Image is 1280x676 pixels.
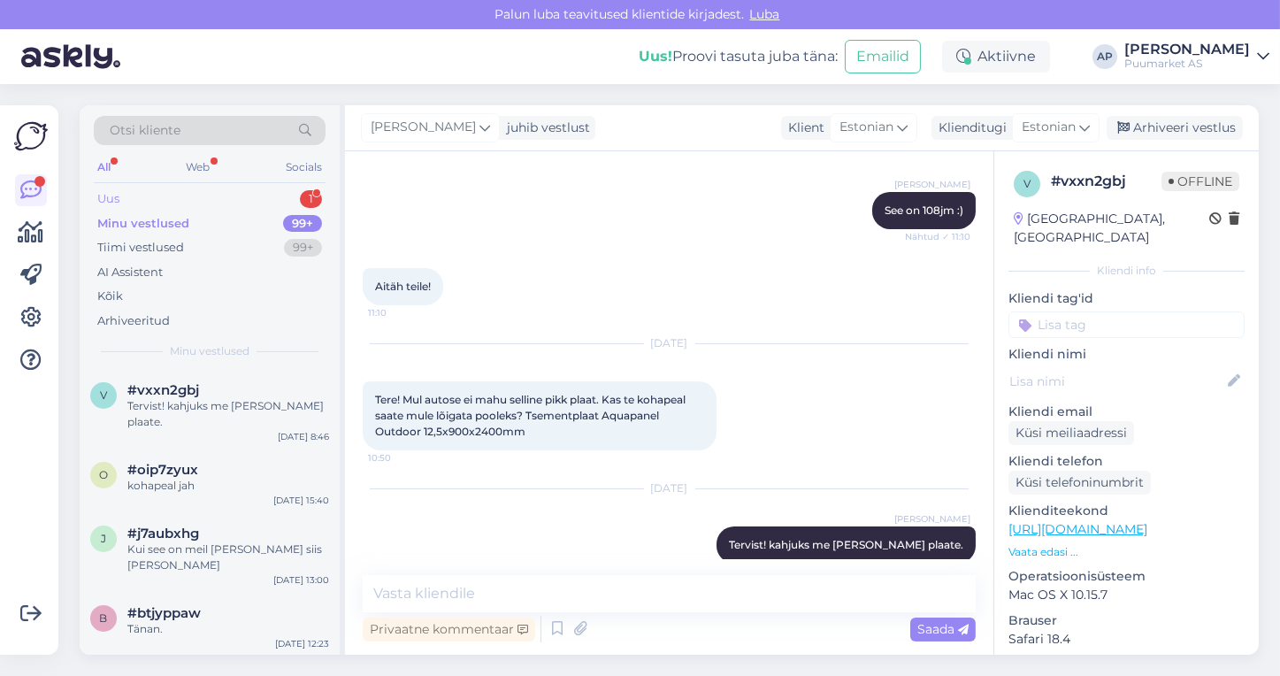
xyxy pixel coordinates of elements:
span: See on 108jm :) [885,204,963,217]
div: [GEOGRAPHIC_DATA], [GEOGRAPHIC_DATA] [1014,210,1209,247]
span: b [100,611,108,625]
div: Klienditugi [931,119,1007,137]
span: Estonian [839,118,893,137]
input: Lisa nimi [1009,372,1224,391]
div: Tervist! kahjuks me [PERSON_NAME] plaate. [127,398,329,430]
p: Mac OS X 10.15.7 [1008,586,1245,604]
div: Puumarket AS [1124,57,1250,71]
div: [DATE] [363,335,976,351]
div: Aktiivne [942,41,1050,73]
div: # vxxn2gbj [1051,171,1161,192]
div: [DATE] 8:46 [278,430,329,443]
p: Safari 18.4 [1008,630,1245,649]
div: All [94,156,114,179]
span: #btjyppaw [127,605,201,621]
span: #j7aubxhg [127,526,199,542]
p: Brauser [1008,611,1245,630]
span: v [100,388,107,402]
div: Uus [97,190,119,208]
span: j [101,532,106,545]
div: Küsi telefoninumbrit [1008,471,1151,495]
span: 11:10 [368,306,434,319]
a: [URL][DOMAIN_NAME] [1008,521,1147,537]
div: Tiimi vestlused [97,239,184,257]
div: kohapeal jah [127,478,329,494]
span: o [99,468,108,481]
div: [DATE] [363,480,976,496]
span: Nähtud ✓ 11:10 [904,230,970,243]
div: Arhiveeri vestlus [1107,116,1243,140]
span: Tere! Mul autose ei mahu selline pikk plaat. Kas te kohapeal saate mule lõigata pooleks? Tsementp... [375,393,688,438]
img: Askly Logo [14,119,48,153]
span: Saada [917,621,969,637]
b: Uus! [639,48,672,65]
p: Operatsioonisüsteem [1008,567,1245,586]
span: v [1023,177,1031,190]
span: Aitäh teile! [375,280,431,293]
div: AI Assistent [97,264,163,281]
button: Emailid [845,40,921,73]
span: [PERSON_NAME] [894,512,970,526]
p: Klienditeekond [1008,502,1245,520]
div: Klient [781,119,824,137]
div: [PERSON_NAME] [1124,42,1250,57]
span: #vxxn2gbj [127,382,199,398]
div: Proovi tasuta juba täna: [639,46,838,67]
div: Küsi meiliaadressi [1008,421,1134,445]
span: Minu vestlused [170,343,249,359]
div: 99+ [284,239,322,257]
span: [PERSON_NAME] [371,118,476,137]
p: Vaata edasi ... [1008,544,1245,560]
div: [DATE] 15:40 [273,494,329,507]
div: 1 [300,190,322,208]
div: Minu vestlused [97,215,189,233]
div: Kliendi info [1008,263,1245,279]
p: Kliendi telefon [1008,452,1245,471]
p: Kliendi email [1008,403,1245,421]
p: Kliendi tag'id [1008,289,1245,308]
div: [DATE] 12:23 [275,637,329,650]
div: Privaatne kommentaar [363,618,535,641]
div: 99+ [283,215,322,233]
div: Arhiveeritud [97,312,170,330]
a: [PERSON_NAME]Puumarket AS [1124,42,1269,71]
div: juhib vestlust [500,119,590,137]
div: Web [183,156,214,179]
input: Lisa tag [1008,311,1245,338]
p: Kliendi nimi [1008,345,1245,364]
span: #oip7zyux [127,462,198,478]
span: Offline [1161,172,1239,191]
div: AP [1092,44,1117,69]
span: Otsi kliente [110,121,180,140]
div: Kõik [97,288,123,305]
span: Estonian [1022,118,1076,137]
div: [DATE] 13:00 [273,573,329,587]
span: Luba [745,6,786,22]
div: Tänan. [127,621,329,637]
span: Tervist! kahjuks me [PERSON_NAME] plaate. [729,538,963,551]
div: Socials [282,156,326,179]
div: Kui see on meil [PERSON_NAME] siis [PERSON_NAME] [127,542,329,573]
span: [PERSON_NAME] [894,178,970,191]
span: 10:50 [368,451,434,465]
